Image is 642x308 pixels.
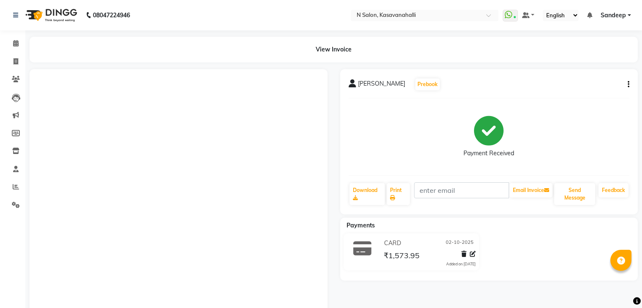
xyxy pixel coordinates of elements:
[446,239,474,248] span: 02-10-2025
[387,183,410,205] a: Print
[446,261,476,267] div: Added on [DATE]
[414,182,509,198] input: enter email
[384,251,420,262] span: ₹1,573.95
[463,149,514,158] div: Payment Received
[347,222,375,229] span: Payments
[415,78,440,90] button: Prebook
[509,183,553,197] button: Email Invoice
[358,79,405,91] span: [PERSON_NAME]
[30,37,638,62] div: View Invoice
[601,11,626,20] span: Sandeep
[607,274,634,300] iframe: chat widget
[349,183,385,205] a: Download
[22,3,79,27] img: logo
[384,239,401,248] span: CARD
[554,183,595,205] button: Send Message
[93,3,130,27] b: 08047224946
[599,183,628,197] a: Feedback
